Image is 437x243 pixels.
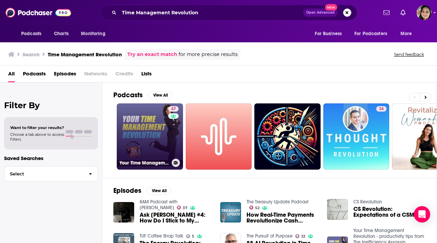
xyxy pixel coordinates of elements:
a: Lists [141,68,152,82]
span: Logged in as shelbyjanner [417,5,432,20]
img: Podchaser - Follow, Share and Rate Podcasts [5,6,71,19]
span: 22 [301,235,305,238]
h3: Your Time Management Revolution - productivity tips from The Inefficiency Assassin, [PERSON_NAME] [119,160,169,166]
span: Select [4,172,83,176]
p: Saved Searches [4,155,98,161]
h3: Search [23,51,40,58]
span: Want to filter your results? [10,125,64,130]
a: 38 [376,106,386,112]
span: Podcasts [21,29,41,39]
a: TUF Coffee Shop Talk [140,233,183,239]
a: The Treasury Update Podcast [246,199,309,205]
button: open menu [396,27,421,40]
button: Open AdvancedNew [303,9,338,17]
a: Try an exact match [127,51,177,58]
a: 8AM Podcast with Arlin Moore [140,199,178,211]
a: 38 [323,103,390,170]
input: Search podcasts, credits, & more... [119,7,303,18]
a: 37 [177,205,188,210]
h2: Podcasts [113,91,143,99]
a: Ask Arlin #4: How Do I Stick to My Schedule? Time Management vs Time Revolution [140,212,212,224]
button: open menu [76,27,114,40]
img: User Profile [417,5,432,20]
button: Send feedback [392,52,426,57]
button: Select [4,166,98,182]
span: Charts [54,29,69,39]
span: for more precise results [179,51,238,58]
div: Open Intercom Messenger [414,206,430,223]
a: CS Revolution [353,199,382,205]
a: All [8,68,15,82]
span: For Podcasters [354,29,387,39]
span: 52 [255,206,259,210]
h2: Filter By [4,100,98,110]
span: Choose a tab above to access filters. [10,132,64,142]
span: Credits [115,68,133,82]
a: Charts [50,27,73,40]
a: EpisodesView All [113,186,171,195]
span: 47 [171,106,176,113]
span: More [400,29,412,39]
span: Ask [PERSON_NAME] #4: How Do I Stick to My Schedule? Time Management vs Time Revolution [140,212,212,224]
button: open menu [350,27,397,40]
span: 37 [183,206,187,210]
span: For Business [315,29,342,39]
a: 52 [249,205,260,210]
a: 47 [168,106,179,112]
button: View All [148,91,173,99]
h3: Time Management Revolution [48,51,122,58]
span: 5 [192,235,194,238]
button: open menu [310,27,350,40]
a: Podcasts [23,68,46,82]
a: 5 [186,234,195,238]
a: Show notifications dropdown [398,7,408,18]
span: New [325,4,337,11]
button: Show profile menu [417,5,432,20]
a: The Pursuit of Purpose [246,233,293,239]
a: CS Revolution: Expectations of a CSM and Time Management [353,206,426,218]
a: Episodes [54,68,76,82]
button: View All [147,187,171,195]
a: 47Your Time Management Revolution - productivity tips from The Inefficiency Assassin, [PERSON_NAME] [117,103,183,170]
span: Monitoring [81,29,105,39]
button: open menu [16,27,50,40]
div: Search podcasts, credits, & more... [100,5,357,20]
img: How Real-Time Payments Revolutionize Cash Management (Trovata) [220,202,241,223]
img: Ask Arlin #4: How Do I Stick to My Schedule? Time Management vs Time Revolution [113,202,134,223]
span: Open Advanced [306,11,335,14]
a: Show notifications dropdown [381,7,392,18]
a: How Real-Time Payments Revolutionize Cash Management (Trovata) [246,212,319,224]
span: Networks [84,68,107,82]
a: 22 [295,234,306,238]
a: PodcastsView All [113,91,173,99]
h2: Episodes [113,186,141,195]
img: CS Revolution: Expectations of a CSM and Time Management [327,199,348,220]
span: 38 [379,106,384,113]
